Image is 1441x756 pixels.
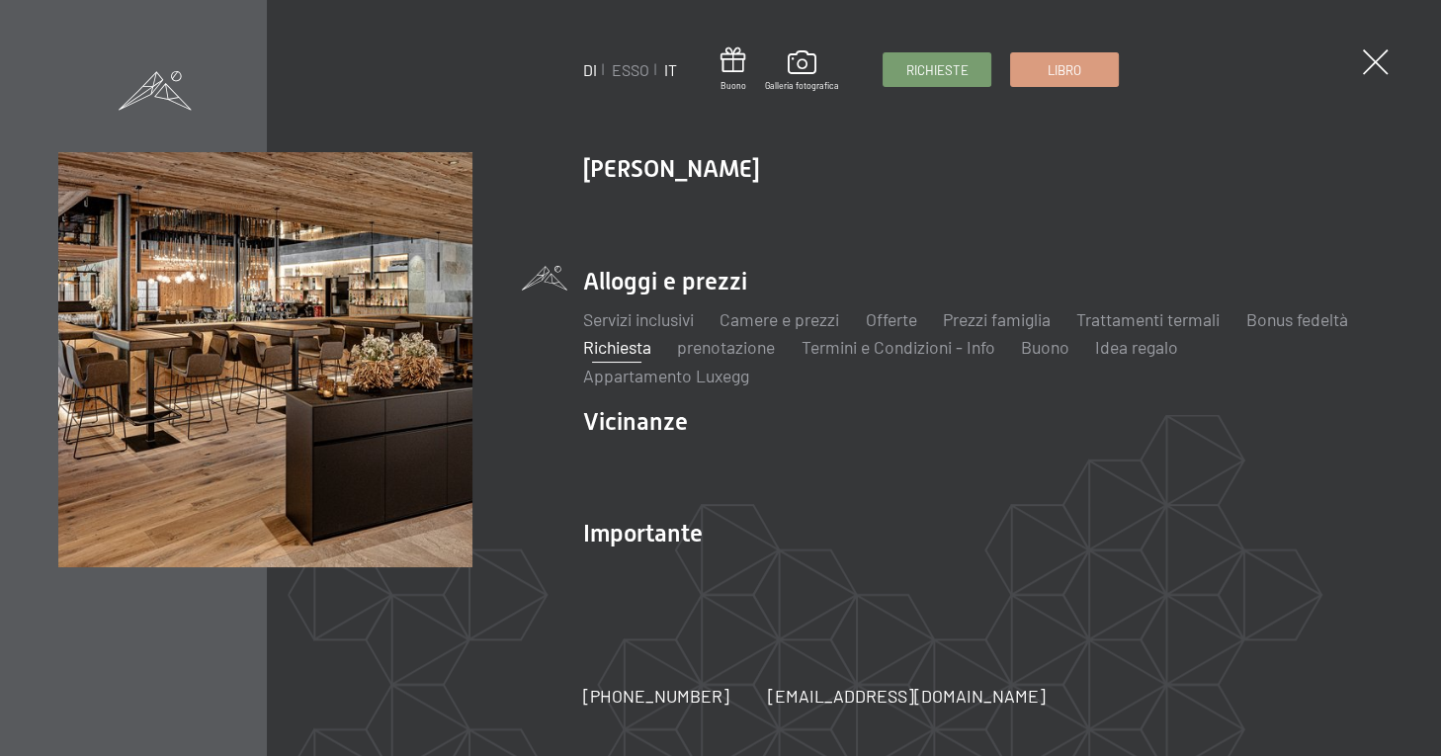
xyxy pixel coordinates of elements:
[865,308,916,330] a: Offerte
[1245,308,1347,330] a: Bonus fedeltà
[582,308,693,330] a: Servizi inclusivi
[767,684,1045,709] a: [EMAIL_ADDRESS][DOMAIN_NAME]
[884,53,990,86] a: Richieste
[1011,53,1118,86] a: Libro
[663,60,676,79] a: IT
[611,60,648,79] a: ESSO
[943,308,1051,330] a: Prezzi famiglia
[767,685,1045,707] font: [EMAIL_ADDRESS][DOMAIN_NAME]
[765,50,839,92] a: Galleria fotografica
[1076,308,1220,330] a: Trattamenti termali
[582,684,728,709] a: [PHONE_NUMBER]
[905,62,968,78] font: Richieste
[677,336,775,358] a: prenotazione
[1021,336,1069,358] a: Buono
[1095,336,1178,358] a: Idea regalo
[582,685,728,707] font: [PHONE_NUMBER]
[1048,62,1081,78] font: Libro
[801,336,994,358] a: Termini e Condizioni - Info
[582,60,596,79] a: DI
[582,365,748,386] a: Appartamento Luxegg
[720,308,839,330] a: Camere e prezzi
[582,336,650,358] a: Richiesta
[765,80,839,91] font: Galleria fotografica
[720,47,745,92] a: Buono
[720,80,745,91] font: Buono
